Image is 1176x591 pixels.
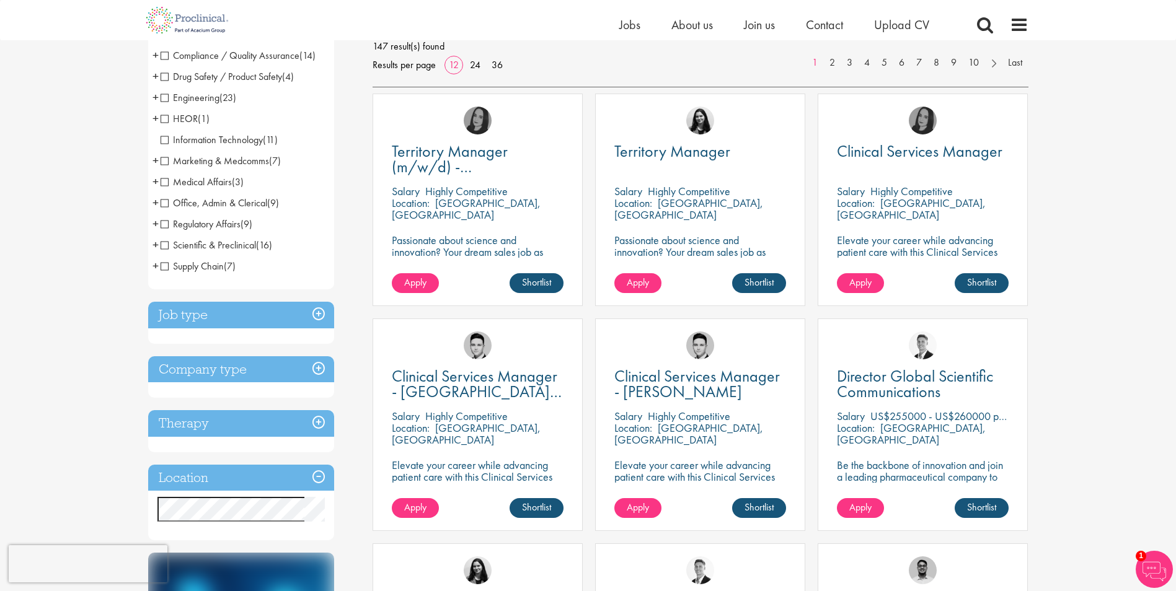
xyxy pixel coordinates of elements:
[686,107,714,134] a: Indre Stankeviciute
[686,556,714,584] a: George Watson
[161,196,279,209] span: Office, Admin & Clerical
[732,273,786,293] a: Shortlist
[161,260,236,273] span: Supply Chain
[282,70,294,83] span: (4)
[614,421,763,447] p: [GEOGRAPHIC_DATA], [GEOGRAPHIC_DATA]
[464,331,492,359] img: Connor Lynes
[404,501,427,514] span: Apply
[161,196,267,209] span: Office, Admin & Clerical
[614,273,661,293] a: Apply
[732,498,786,518] a: Shortlist
[161,239,272,252] span: Scientific & Preclinical
[241,217,252,230] span: (9)
[837,409,865,423] span: Salary
[874,17,929,33] span: Upload CV
[161,217,241,230] span: Regulatory Affairs
[224,260,236,273] span: (7)
[161,175,232,188] span: Medical Affairs
[161,70,282,83] span: Drug Safety / Product Safety
[464,556,492,584] img: Indre Stankeviciute
[648,409,730,423] p: Highly Competitive
[614,498,661,518] a: Apply
[627,501,649,514] span: Apply
[1136,551,1146,561] span: 1
[510,273,564,293] a: Shortlist
[392,184,420,198] span: Salary
[161,49,316,62] span: Compliance / Quality Assurance
[837,421,986,447] p: [GEOGRAPHIC_DATA], [GEOGRAPHIC_DATA]
[161,239,256,252] span: Scientific & Preclinical
[910,56,928,70] a: 7
[153,46,159,64] span: +
[1002,56,1028,70] a: Last
[614,369,786,400] a: Clinical Services Manager - [PERSON_NAME]
[806,17,843,33] a: Contact
[161,133,263,146] span: Information Technology
[161,112,210,125] span: HEOR
[837,498,884,518] a: Apply
[161,91,236,104] span: Engineering
[614,196,652,210] span: Location:
[614,366,780,402] span: Clinical Services Manager - [PERSON_NAME]
[927,56,945,70] a: 8
[837,273,884,293] a: Apply
[153,88,159,107] span: +
[392,421,430,435] span: Location:
[153,214,159,233] span: +
[837,141,1002,162] span: Clinical Services Manager
[392,366,562,433] span: Clinical Services Manager - [GEOGRAPHIC_DATA], [GEOGRAPHIC_DATA], [GEOGRAPHIC_DATA]
[392,196,430,210] span: Location:
[945,56,963,70] a: 9
[148,465,334,491] h3: Location
[161,175,244,188] span: Medical Affairs
[392,196,541,222] p: [GEOGRAPHIC_DATA], [GEOGRAPHIC_DATA]
[219,91,236,104] span: (23)
[870,409,1161,423] p: US$255000 - US$260000 per annum + Highly Competitive Salary
[153,109,159,128] span: +
[744,17,775,33] a: Join us
[614,409,642,423] span: Salary
[909,107,937,134] a: Anna Klemencic
[153,193,159,212] span: +
[444,58,463,71] a: 12
[614,184,642,198] span: Salary
[161,49,299,62] span: Compliance / Quality Assurance
[955,498,1009,518] a: Shortlist
[9,545,167,582] iframe: reCAPTCHA
[425,409,508,423] p: Highly Competitive
[510,498,564,518] a: Shortlist
[614,144,786,159] a: Territory Manager
[823,56,841,70] a: 2
[148,356,334,383] h3: Company type
[619,17,640,33] a: Jobs
[614,421,652,435] span: Location:
[148,410,334,437] div: Therapy
[161,217,252,230] span: Regulatory Affairs
[909,556,937,584] img: Timothy Deschamps
[837,369,1009,400] a: Director Global Scientific Communications
[614,196,763,222] p: [GEOGRAPHIC_DATA], [GEOGRAPHIC_DATA]
[909,331,937,359] a: George Watson
[849,276,872,289] span: Apply
[837,196,986,222] p: [GEOGRAPHIC_DATA], [GEOGRAPHIC_DATA]
[161,154,281,167] span: Marketing & Medcomms
[161,112,198,125] span: HEOR
[962,56,985,70] a: 10
[837,196,875,210] span: Location:
[161,91,219,104] span: Engineering
[153,256,159,275] span: +
[392,234,564,269] p: Passionate about science and innovation? Your dream sales job as Territory Manager awaits!
[148,302,334,328] h3: Job type
[464,107,492,134] img: Anna Klemencic
[806,56,824,70] a: 1
[614,459,786,506] p: Elevate your career while advancing patient care with this Clinical Services Manager position wit...
[392,421,541,447] p: [GEOGRAPHIC_DATA], [GEOGRAPHIC_DATA]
